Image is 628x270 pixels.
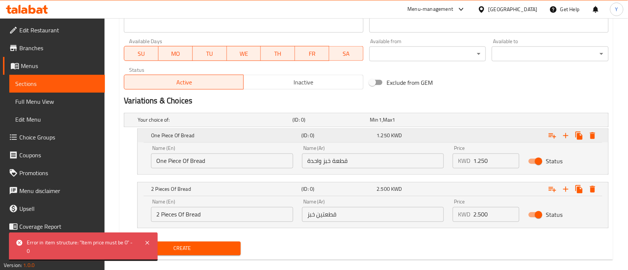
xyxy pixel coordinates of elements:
p: KWD [458,157,470,165]
span: 1 [379,115,382,125]
span: Active [127,77,241,88]
span: Full Menu View [15,97,99,106]
a: Choice Groups [3,128,105,146]
span: 2.500 [377,184,390,194]
button: WE [227,46,261,61]
span: Coupons [19,151,99,160]
a: Edit Restaurant [3,21,105,39]
a: Grocery Checklist [3,235,105,253]
span: TU [196,48,224,59]
p: KWD [458,210,470,219]
a: Menus [3,57,105,75]
a: Promotions [3,164,105,182]
span: Edit Restaurant [19,26,99,35]
button: MO [158,46,193,61]
input: Please enter price [473,154,519,168]
a: Edit Menu [9,110,105,128]
button: SA [329,46,363,61]
a: Branches [3,39,105,57]
span: 1 [392,115,395,125]
span: Coverage Report [19,222,99,231]
h2: Variations & Choices [124,96,609,107]
span: Sections [15,79,99,88]
h5: (ID: 0) [293,116,367,124]
input: Enter name Ar [302,154,444,168]
div: ​ [369,46,486,61]
button: Inactive [243,75,363,90]
span: 1.250 [377,131,390,141]
button: Active [124,75,244,90]
h5: (ID: 0) [302,132,374,139]
span: Create [130,244,235,253]
div: Expand [124,113,608,127]
span: Choice Groups [19,133,99,142]
span: Y [615,5,618,13]
span: Promotions [19,168,99,177]
h5: One Piece Of Bread [151,132,298,139]
h5: Your choice of: [138,116,289,124]
button: FR [295,46,329,61]
button: TU [193,46,227,61]
input: Enter name En [151,154,293,168]
span: KWD [391,184,402,194]
input: Please enter price [473,207,519,222]
button: Add new choice [559,129,573,142]
button: Clone new choice [573,183,586,196]
a: Full Menu View [9,93,105,110]
span: Menus [21,61,99,70]
a: Sections [9,75,105,93]
span: MO [161,48,190,59]
input: Enter name En [151,207,293,222]
a: Menu disclaimer [3,182,105,200]
button: Add new choice [559,183,573,196]
div: , [370,116,445,124]
span: WE [230,48,258,59]
span: Edit Menu [15,115,99,124]
a: Coupons [3,146,105,164]
span: FR [298,48,326,59]
span: Status [546,210,563,219]
span: Status [546,157,563,166]
span: Version: [4,260,22,270]
div: [GEOGRAPHIC_DATA] [488,5,538,13]
span: Inactive [247,77,360,88]
span: Max [383,115,392,125]
button: Clone new choice [573,129,586,142]
div: Error in item structure: "Item price must be 0" - 0 [27,238,137,255]
button: Create [124,242,241,255]
span: Exclude from GEM [387,78,433,87]
span: SA [332,48,361,59]
input: Enter name Ar [302,207,444,222]
h5: (ID: 0) [302,186,374,193]
a: Coverage Report [3,218,105,235]
div: ​ [492,46,609,61]
div: Menu-management [408,5,454,14]
span: TH [264,48,292,59]
span: KWD [391,131,402,141]
span: Upsell [19,204,99,213]
a: Upsell [3,200,105,218]
span: Min [370,115,379,125]
span: SU [127,48,156,59]
button: Delete 2 Pieces Of Bread [586,183,599,196]
h5: 2 Pieces Of Bread [151,186,298,193]
div: Expand [138,183,608,196]
div: Expand [138,129,608,142]
button: Delete One Piece Of Bread [586,129,599,142]
button: TH [261,46,295,61]
span: 1.0.0 [23,260,35,270]
button: SU [124,46,158,61]
span: Menu disclaimer [19,186,99,195]
span: Branches [19,44,99,52]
